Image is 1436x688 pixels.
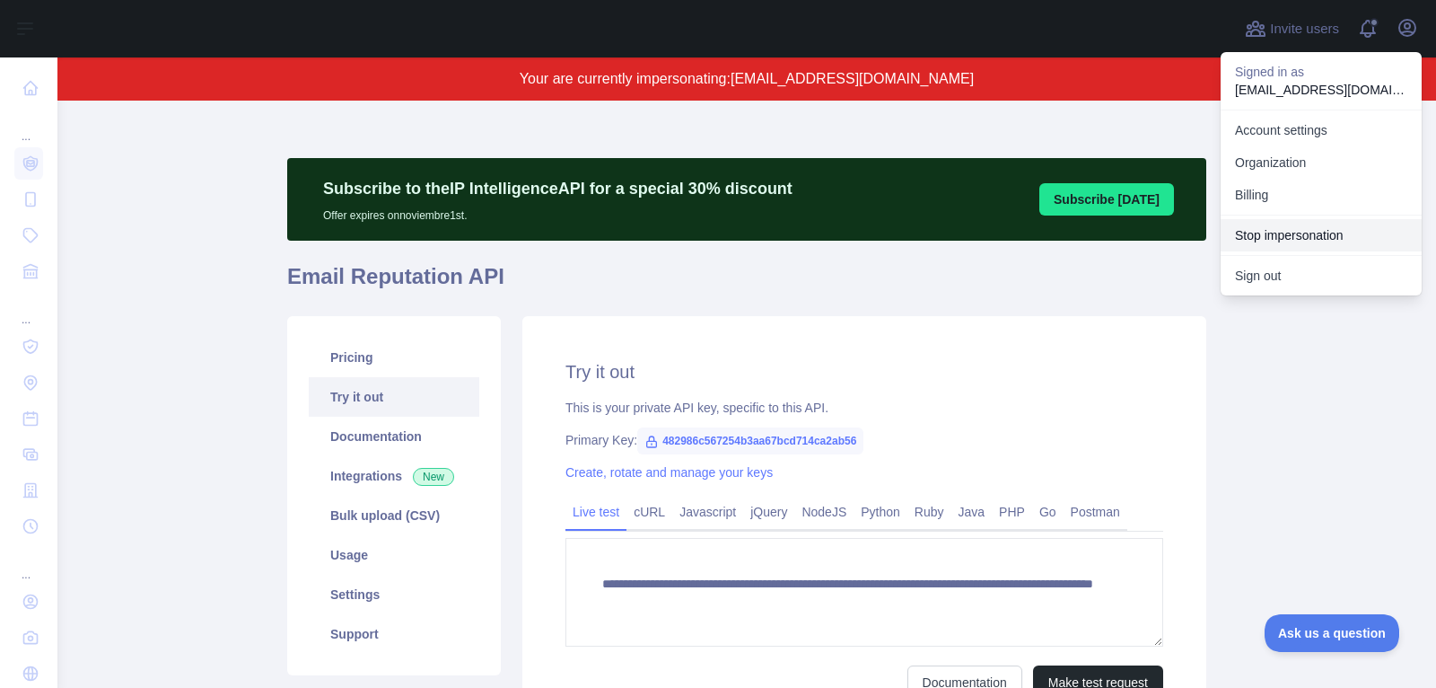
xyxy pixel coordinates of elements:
iframe: Toggle Customer Support [1265,614,1400,652]
span: Invite users [1270,19,1339,40]
button: Subscribe [DATE] [1039,183,1174,216]
a: Settings [309,575,479,614]
div: ... [14,291,43,327]
a: cURL [626,498,672,526]
a: Usage [309,535,479,575]
a: Ruby [907,498,951,526]
a: Python [854,498,907,526]
span: 482986c567254b3aa67bcd714ca2ab56 [637,428,863,454]
a: Java [951,498,993,526]
a: Integrations New [309,456,479,496]
a: Account settings [1221,114,1422,146]
a: PHP [992,498,1032,526]
span: Your are currently impersonating: [520,71,731,86]
div: This is your private API key, specific to this API. [565,399,1163,417]
p: Offer expires on noviembre 1st. [323,201,792,223]
a: Pricing [309,338,479,377]
button: Stop impersonation [1221,219,1422,251]
button: Sign out [1221,260,1422,292]
a: Javascript [672,498,743,526]
a: Live test [565,498,626,526]
a: NodeJS [794,498,854,526]
a: Postman [1064,498,1127,526]
div: ... [14,108,43,144]
p: Subscribe to the IP Intelligence API for a special 30 % discount [323,176,792,201]
button: Billing [1221,179,1422,211]
a: Create, rotate and manage your keys [565,465,773,480]
a: Try it out [309,377,479,417]
a: Go [1032,498,1064,526]
a: Documentation [309,417,479,456]
h2: Try it out [565,359,1163,384]
span: New [413,468,454,486]
h1: Email Reputation API [287,262,1206,305]
a: Organization [1221,146,1422,179]
a: Bulk upload (CSV) [309,496,479,535]
a: jQuery [743,498,794,526]
div: ... [14,546,43,582]
a: Support [309,614,479,654]
div: Primary Key: [565,431,1163,449]
span: [EMAIL_ADDRESS][DOMAIN_NAME] [731,71,974,86]
button: Invite users [1241,14,1343,43]
p: [EMAIL_ADDRESS][DOMAIN_NAME] [1235,81,1407,99]
p: Signed in as [1235,63,1407,81]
